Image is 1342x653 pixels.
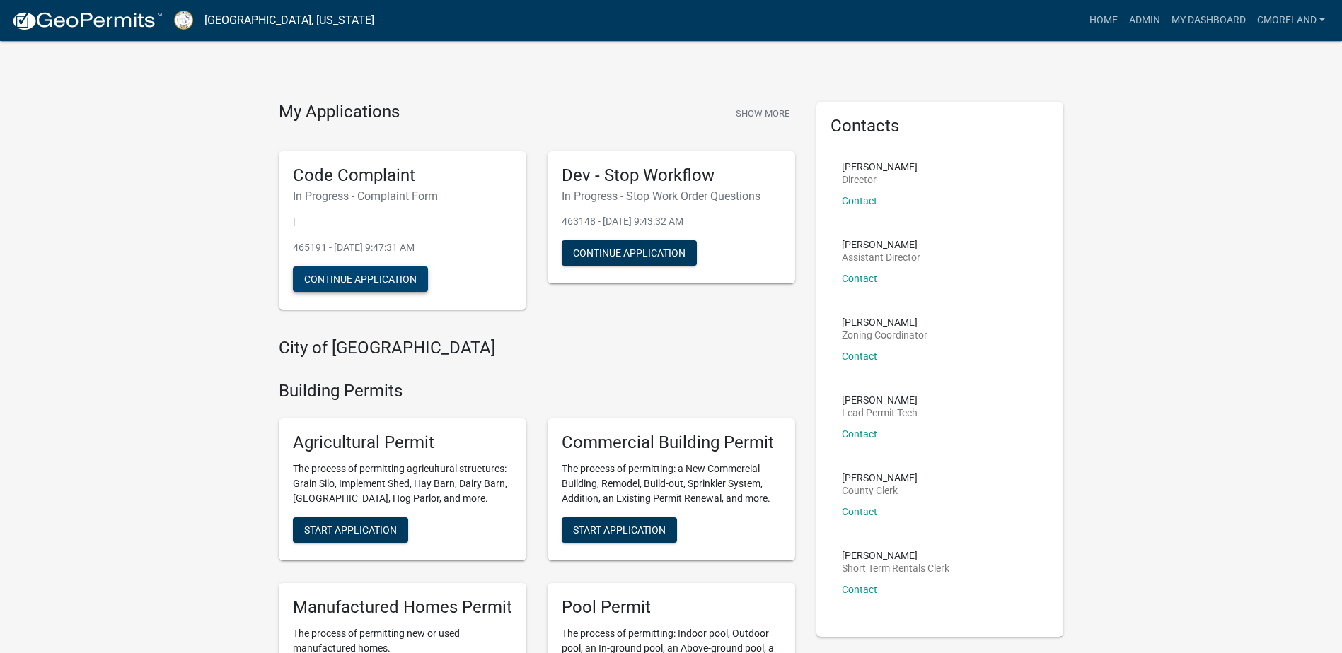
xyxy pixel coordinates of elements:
[279,338,795,358] h4: City of [GEOGRAPHIC_DATA]
[562,165,781,186] h5: Dev - Stop Workflow
[562,214,781,229] p: 463148 - [DATE] 9:43:32 AM
[293,597,512,618] h5: Manufactured Homes Permit
[842,486,918,495] p: County Clerk
[562,597,781,618] h5: Pool Permit
[842,506,877,517] a: Contact
[573,524,666,535] span: Start Application
[279,102,400,123] h4: My Applications
[562,517,677,543] button: Start Application
[293,461,512,506] p: The process of permitting agricultural structures: Grain Silo, Implement Shed, Hay Barn, Dairy Ba...
[562,433,781,453] h5: Commercial Building Permit
[842,408,918,418] p: Lead Permit Tech
[842,240,920,249] p: [PERSON_NAME]
[293,189,512,203] h6: In Progress - Complaint Form
[842,395,918,405] p: [PERSON_NAME]
[174,11,193,30] img: Putnam County, Georgia
[831,116,1050,136] h5: Contacts
[204,8,374,33] a: [GEOGRAPHIC_DATA], [US_STATE]
[842,473,918,483] p: [PERSON_NAME]
[842,330,927,340] p: Zoning Coordinator
[293,214,512,229] p: |
[562,240,697,266] button: Continue Application
[842,175,918,184] p: Director
[842,317,927,327] p: [PERSON_NAME]
[842,195,877,206] a: Contact
[842,162,918,172] p: [PERSON_NAME]
[1166,7,1251,34] a: My Dashboard
[562,189,781,203] h6: In Progress - Stop Work Order Questions
[842,428,877,440] a: Contact
[730,102,795,125] button: Show More
[842,273,877,284] a: Contact
[1123,7,1166,34] a: Admin
[293,433,512,453] h5: Agricultural Permit
[279,381,795,401] h4: Building Permits
[293,240,512,255] p: 465191 - [DATE] 9:47:31 AM
[842,584,877,595] a: Contact
[1084,7,1123,34] a: Home
[293,165,512,186] h5: Code Complaint
[293,517,408,543] button: Start Application
[562,461,781,506] p: The process of permitting: a New Commercial Building, Remodel, Build-out, Sprinkler System, Addit...
[293,266,428,292] button: Continue Application
[842,351,877,362] a: Contact
[842,252,920,262] p: Assistant Director
[842,551,949,560] p: [PERSON_NAME]
[1251,7,1331,34] a: cmoreland
[842,563,949,573] p: Short Term Rentals Clerk
[304,524,397,535] span: Start Application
